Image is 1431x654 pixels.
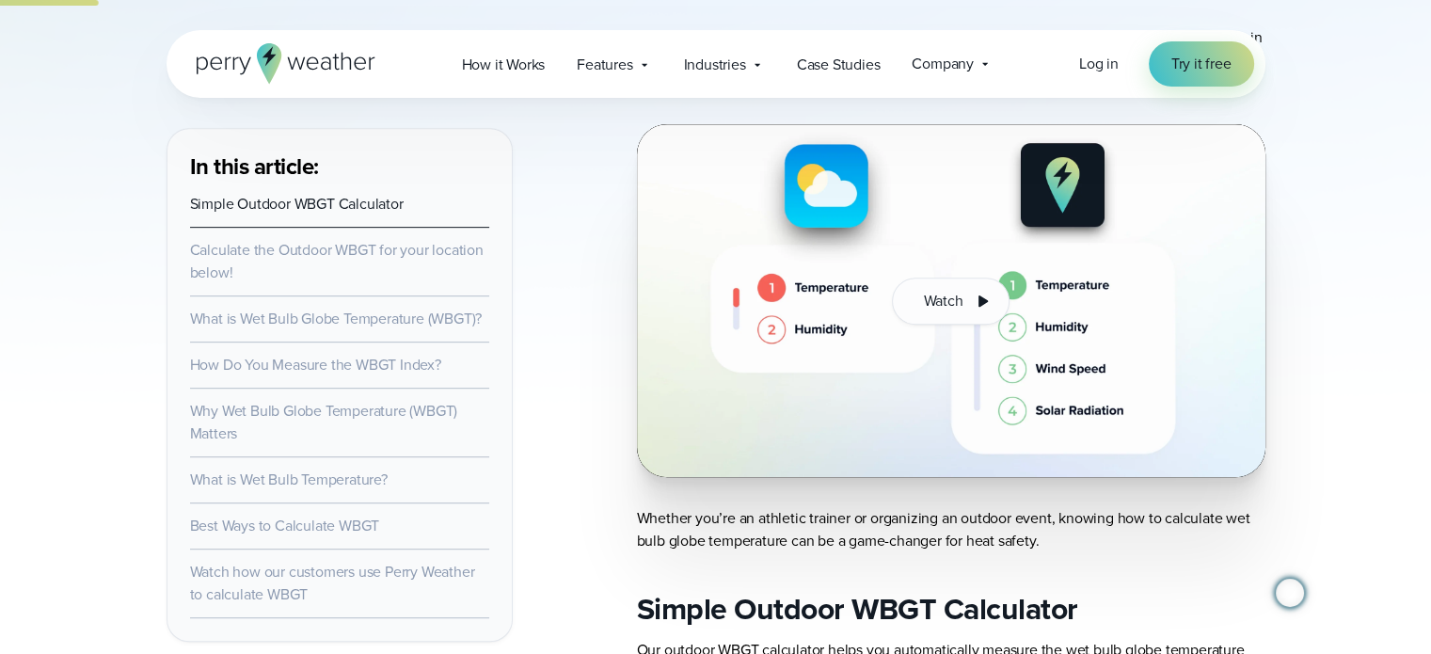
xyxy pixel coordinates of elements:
span: Watch [923,290,962,312]
span: How it Works [462,54,546,76]
a: How it Works [446,45,562,84]
span: Features [577,54,632,76]
span: Log in [1079,53,1119,74]
span: Case Studies [797,54,881,76]
span: Try it free [1171,53,1232,75]
a: Case Studies [781,45,897,84]
h2: Simple Outdoor WBGT Calculator [637,590,1265,628]
p: Unlike the , which only considers temperature and humidity, calculating WBGT factors in the sun’s... [637,26,1265,94]
a: Why Wet Bulb Globe Temperature (WBGT) Matters [190,400,458,444]
a: How Do You Measure the WBGT Index? [190,354,441,375]
a: Log in [1079,53,1119,75]
a: heat index [703,26,770,48]
a: Simple Outdoor WBGT Calculator [190,193,404,215]
a: Calculate the Outdoor WBGT for your location below! [190,239,484,283]
p: Whether you’re an athletic trainer or organizing an outdoor event, knowing how to calculate wet b... [637,507,1265,552]
a: What is Wet Bulb Globe Temperature (WBGT)? [190,308,483,329]
a: What is Wet Bulb Temperature? [190,469,388,490]
a: Try it free [1149,41,1254,87]
h3: In this article: [190,152,489,182]
a: Best Ways to Calculate WBGT [190,515,380,536]
span: Industries [684,54,746,76]
a: Watch how our customers use Perry Weather to calculate WBGT [190,561,475,605]
span: Company [912,53,974,75]
button: Watch [892,278,1009,325]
